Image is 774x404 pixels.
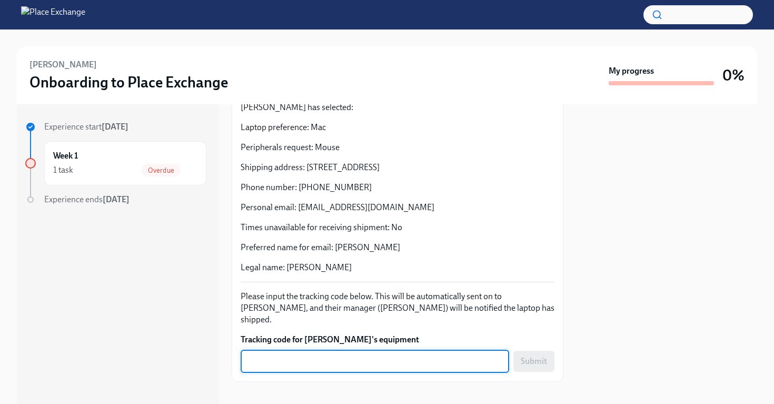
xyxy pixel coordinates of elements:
h6: Week 1 [53,150,78,162]
p: Phone number: [PHONE_NUMBER] [241,182,554,193]
p: Personal email: [EMAIL_ADDRESS][DOMAIN_NAME] [241,202,554,213]
p: [PERSON_NAME] has selected: [241,102,554,113]
div: 1 task [53,164,73,176]
p: Laptop preference: Mac [241,122,554,133]
a: Week 11 taskOverdue [25,141,206,185]
h3: 0% [722,66,745,85]
p: Preferred name for email: [PERSON_NAME] [241,242,554,253]
label: Tracking code for [PERSON_NAME]'s equipment [241,334,554,346]
strong: [DATE] [102,122,128,132]
p: Legal name: [PERSON_NAME] [241,262,554,273]
span: Experience start [44,122,128,132]
a: Experience start[DATE] [25,121,206,133]
p: Peripherals request: Mouse [241,142,554,153]
span: Overdue [142,166,181,174]
p: Shipping address: [STREET_ADDRESS] [241,162,554,173]
strong: [DATE] [103,194,130,204]
img: Place Exchange [21,6,85,23]
span: Experience ends [44,194,130,204]
strong: My progress [609,65,654,77]
p: Please input the tracking code below. This will be automatically sent on to [PERSON_NAME], and th... [241,291,554,326]
h6: [PERSON_NAME] [29,59,97,71]
p: Times unavailable for receiving shipment: No [241,222,554,233]
h3: Onboarding to Place Exchange [29,73,228,92]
